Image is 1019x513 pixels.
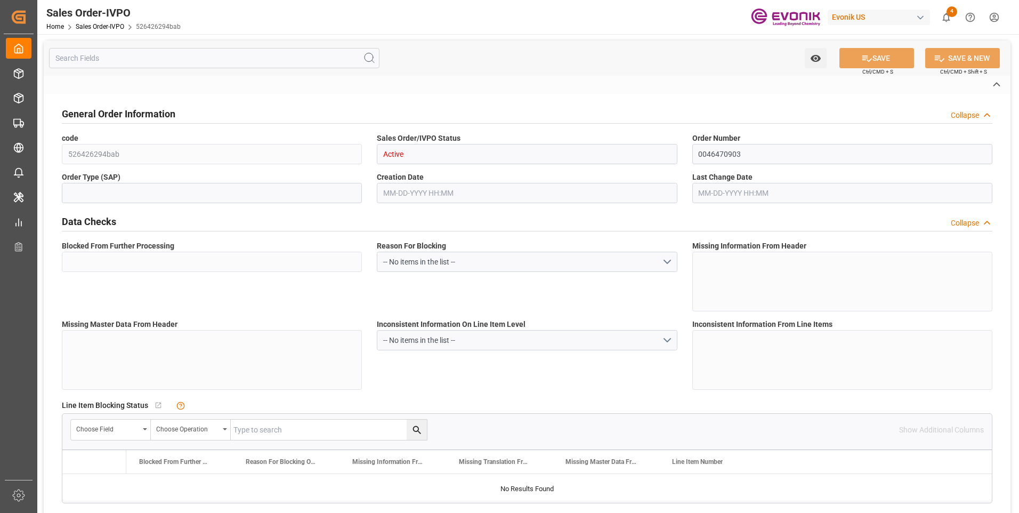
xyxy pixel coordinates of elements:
[62,107,175,121] h2: General Order Information
[459,458,530,466] span: Missing Translation From Master Data
[692,319,832,330] span: Inconsistent Information From Line Items
[692,241,806,252] span: Missing Information From Header
[62,133,78,144] span: code
[828,10,930,25] div: Evonik US
[565,458,637,466] span: Missing Master Data From SAP
[156,422,219,434] div: Choose Operation
[751,8,820,27] img: Evonik-brand-mark-Deep-Purple-RGB.jpeg_1700498283.jpeg
[839,48,914,68] button: SAVE
[139,458,211,466] span: Blocked From Further Processing
[76,23,124,30] a: Sales Order-IVPO
[934,5,958,29] button: show 4 new notifications
[947,6,957,17] span: 4
[377,172,424,183] span: Creation Date
[951,110,979,121] div: Collapse
[672,458,723,466] span: Line Item Number
[62,172,120,183] span: Order Type (SAP)
[940,68,987,76] span: Ctrl/CMD + Shift + S
[692,133,740,144] span: Order Number
[383,335,662,346] div: -- No items in the list --
[407,420,427,440] button: search button
[46,5,181,21] div: Sales Order-IVPO
[862,68,893,76] span: Ctrl/CMD + S
[62,214,116,229] h2: Data Checks
[383,256,662,268] div: -- No items in the list --
[692,172,753,183] span: Last Change Date
[828,7,934,27] button: Evonik US
[377,183,677,203] input: MM-DD-YYYY HH:MM
[925,48,1000,68] button: SAVE & NEW
[958,5,982,29] button: Help Center
[805,48,827,68] button: open menu
[49,48,379,68] input: Search Fields
[231,420,427,440] input: Type to search
[46,23,64,30] a: Home
[62,319,177,330] span: Missing Master Data From Header
[151,420,231,440] button: open menu
[377,330,677,350] button: open menu
[352,458,424,466] span: Missing Information From Line Item
[76,422,139,434] div: Choose field
[377,133,460,144] span: Sales Order/IVPO Status
[377,319,525,330] span: Inconsistent Information On Line Item Level
[692,183,992,203] input: MM-DD-YYYY HH:MM
[377,252,677,272] button: open menu
[71,420,151,440] button: open menu
[62,400,148,411] span: Line Item Blocking Status
[62,241,174,252] span: Blocked From Further Processing
[377,241,446,252] span: Reason For Blocking
[246,458,317,466] span: Reason For Blocking On This Line Item
[951,218,979,229] div: Collapse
